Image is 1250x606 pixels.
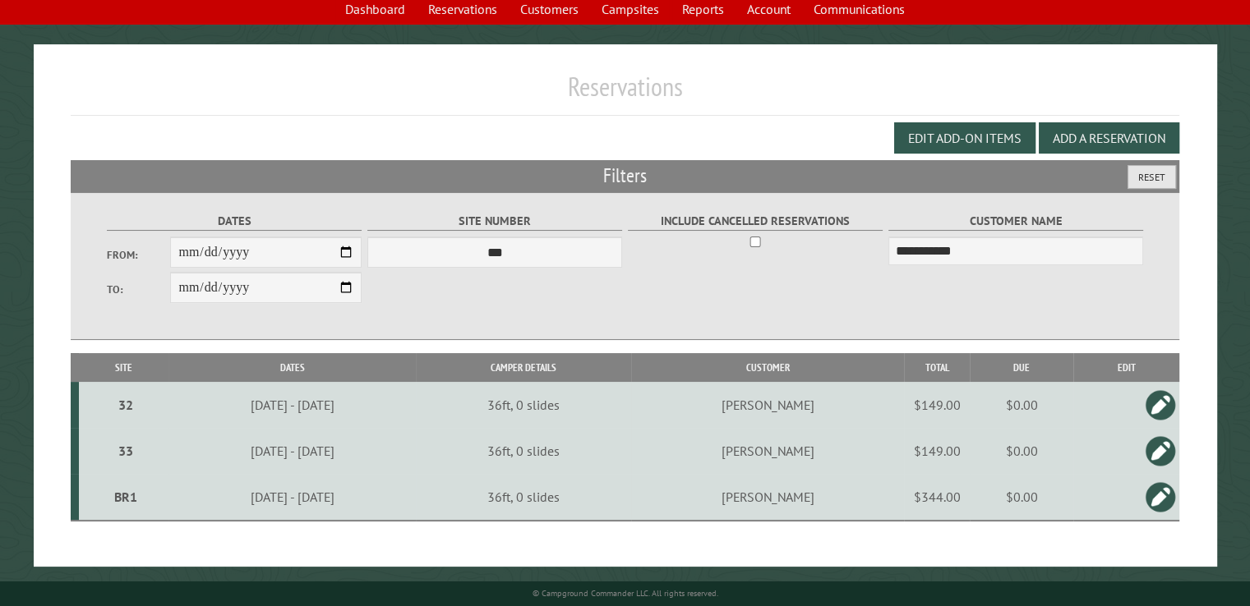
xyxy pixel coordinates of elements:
[168,353,416,382] th: Dates
[628,212,883,231] label: Include Cancelled Reservations
[631,353,904,382] th: Customer
[970,382,1073,428] td: $0.00
[85,489,166,505] div: BR1
[970,428,1073,474] td: $0.00
[71,71,1179,116] h1: Reservations
[71,160,1179,191] h2: Filters
[416,474,631,521] td: 36ft, 0 slides
[85,443,166,459] div: 33
[904,428,970,474] td: $149.00
[79,353,168,382] th: Site
[1128,165,1176,189] button: Reset
[416,428,631,474] td: 36ft, 0 slides
[171,489,413,505] div: [DATE] - [DATE]
[904,382,970,428] td: $149.00
[171,443,413,459] div: [DATE] - [DATE]
[631,382,904,428] td: [PERSON_NAME]
[1073,353,1179,382] th: Edit
[416,382,631,428] td: 36ft, 0 slides
[970,474,1073,521] td: $0.00
[107,212,362,231] label: Dates
[888,212,1144,231] label: Customer Name
[970,353,1073,382] th: Due
[533,588,718,599] small: © Campground Commander LLC. All rights reserved.
[631,474,904,521] td: [PERSON_NAME]
[171,397,413,413] div: [DATE] - [DATE]
[85,397,166,413] div: 32
[904,353,970,382] th: Total
[631,428,904,474] td: [PERSON_NAME]
[107,282,171,297] label: To:
[894,122,1036,154] button: Edit Add-on Items
[107,247,171,263] label: From:
[904,474,970,521] td: $344.00
[1039,122,1179,154] button: Add a Reservation
[416,353,631,382] th: Camper Details
[367,212,623,231] label: Site Number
